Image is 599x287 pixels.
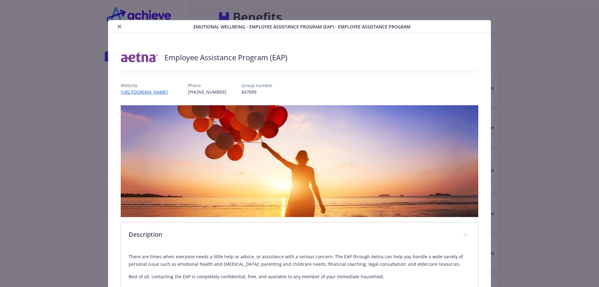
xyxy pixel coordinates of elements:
[241,89,273,95] p: 847099
[121,105,479,217] img: banner
[121,222,478,248] div: Description
[164,52,287,63] h2: Employee Assistance Program (EAP)
[193,23,411,30] span: Emotional Wellbeing - Employee Assistance Program (EAP) - Employee Assistance Program
[241,82,273,89] p: Group number
[121,89,173,95] a: [URL][DOMAIN_NAME]
[121,82,173,89] p: Website
[129,253,471,268] p: There are times when everyone needs a little help or advice, or assistance with a serious concern...
[129,230,456,239] p: Description
[188,89,226,95] p: [PHONE_NUMBER]
[116,23,123,30] button: close
[121,48,158,67] img: Aetna Inc
[129,273,471,280] p: Best of all, contacting the EAP is completely confidential, free, and available to any member of ...
[188,82,226,89] p: Phone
